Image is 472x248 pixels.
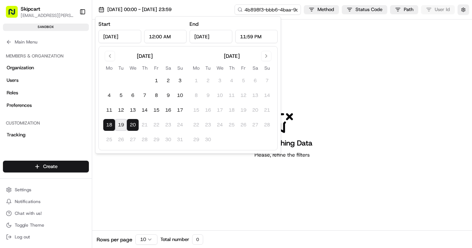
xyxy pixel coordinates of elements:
div: 📗 [7,107,13,113]
div: sandbox [3,24,89,31]
label: End [190,21,198,27]
button: 1 [150,75,162,87]
th: Monday [103,64,115,72]
img: Nash [7,7,22,22]
img: 1736555255976-a54dd68f-1ca7-489b-9aae-adbdc363a1c4 [7,70,21,83]
button: Main Menu [3,37,89,47]
span: Settings [15,187,31,193]
button: Create [3,161,89,172]
span: Rows per page [97,236,132,243]
div: [DATE] [137,52,153,60]
button: 6 [127,90,139,101]
button: Status Code [342,5,387,14]
span: Main Menu [15,39,37,45]
a: 📗Knowledge Base [4,104,59,117]
span: API Documentation [70,106,118,114]
input: Type to search [235,4,301,15]
button: Skipcart[EMAIL_ADDRESS][PERSON_NAME][DOMAIN_NAME] [3,3,76,21]
span: Log out [15,234,30,240]
a: Users [3,74,89,86]
span: Knowledge Base [15,106,56,114]
div: Orchestration [3,147,89,158]
input: Clear [19,47,122,55]
span: Tracking [7,132,25,138]
a: Roles [3,87,89,99]
th: Friday [150,64,162,72]
th: Wednesday [214,64,226,72]
button: Settings [3,185,89,195]
button: 15 [150,104,162,116]
div: Start new chat [25,70,121,77]
th: Saturday [249,64,261,72]
input: Date [190,30,232,43]
button: 9 [162,90,174,101]
span: Organization [7,64,34,71]
th: Thursday [226,64,237,72]
p: Welcome 👋 [7,29,134,41]
span: Users [7,77,18,84]
button: 14 [139,104,150,116]
button: 2 [162,75,174,87]
label: Start [98,21,110,27]
button: 8 [150,90,162,101]
input: Time [235,30,278,43]
button: 16 [162,104,174,116]
span: Pylon [73,125,89,130]
button: Path [390,5,418,14]
button: [EMAIL_ADDRESS][PERSON_NAME][DOMAIN_NAME] [21,13,73,18]
th: Saturday [162,64,174,72]
button: Skipcart [21,5,40,13]
th: Sunday [174,64,186,72]
a: 💻API Documentation [59,104,121,117]
button: 11 [103,104,115,116]
button: 4 [103,90,115,101]
th: Tuesday [115,64,127,72]
button: Chat with us! [3,208,89,219]
div: 0 [192,234,203,245]
a: Preferences [3,99,89,111]
button: 13 [127,104,139,116]
span: Roles [7,90,18,96]
span: Chat with us! [15,210,42,216]
button: Go to next month [261,51,271,61]
span: Path [404,6,413,13]
button: Toggle Theme [3,220,89,230]
span: Notifications [15,199,41,205]
a: Organization [3,62,89,74]
div: Members & Organization [3,50,89,62]
th: Friday [237,64,249,72]
button: 3 [174,75,186,87]
div: [DATE] [224,52,240,60]
span: Status Code [355,6,382,13]
button: 19 [115,119,127,131]
th: Wednesday [127,64,139,72]
span: Method [317,6,334,13]
span: Toggle Theme [15,222,44,228]
span: Create [43,163,58,170]
button: Start new chat [125,72,134,81]
button: Method [304,5,339,14]
th: Tuesday [202,64,214,72]
button: 12 [115,104,127,116]
div: Customization [3,117,89,129]
span: Please, refine the filters [254,151,310,158]
button: Go to previous month [105,51,115,61]
th: Thursday [139,64,150,72]
span: Total number [160,236,189,243]
button: [DATE] 00:00 - [DATE] 23:59 [95,4,175,15]
span: [DATE] 00:00 - [DATE] 23:59 [107,6,171,13]
button: 7 [139,90,150,101]
input: Time [144,30,187,43]
button: 18 [103,119,115,131]
a: Powered byPylon [52,124,89,130]
button: 17 [174,104,186,116]
th: Monday [190,64,202,72]
button: 5 [115,90,127,101]
span: Preferences [7,102,32,109]
button: 10 [174,90,186,101]
div: 💻 [62,107,68,113]
input: Date [98,30,141,43]
button: Log out [3,232,89,242]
